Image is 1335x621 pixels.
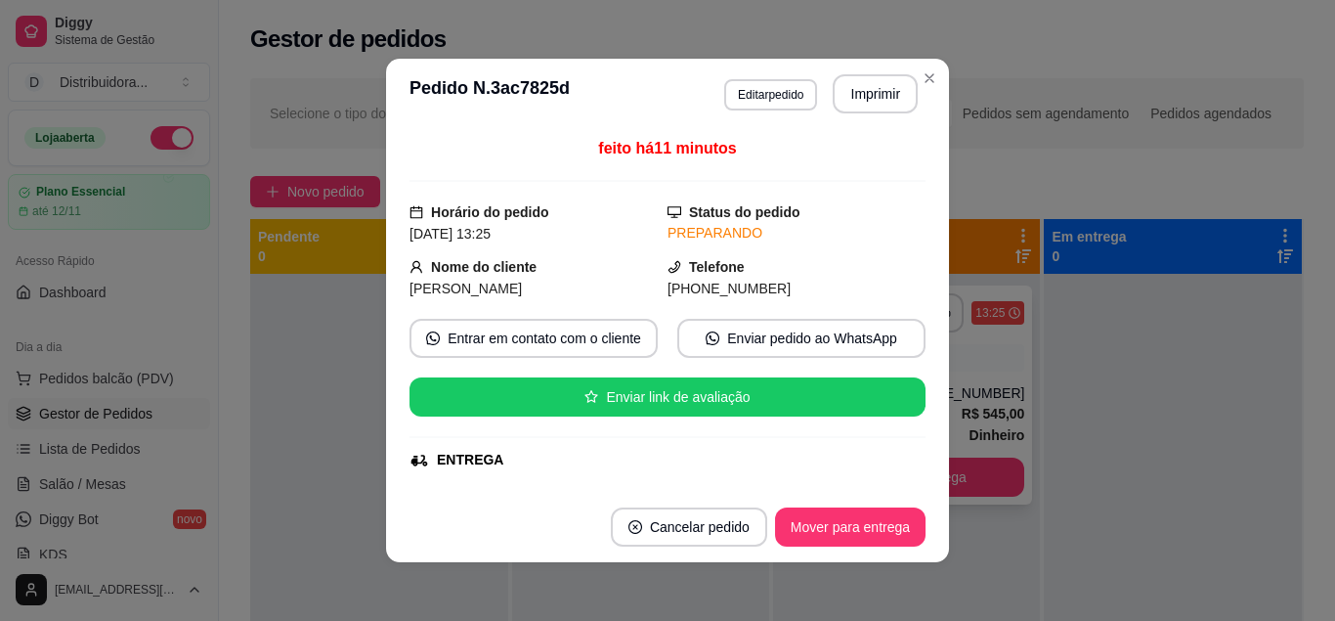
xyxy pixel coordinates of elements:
[706,332,719,345] span: whats-app
[667,260,681,274] span: phone
[409,205,423,219] span: calendar
[431,259,537,275] strong: Nome do cliente
[689,259,745,275] strong: Telefone
[437,450,503,470] div: ENTREGA
[689,204,800,220] strong: Status do pedido
[677,319,926,358] button: whats-appEnviar pedido ao WhatsApp
[628,520,642,534] span: close-circle
[914,63,945,94] button: Close
[409,260,423,274] span: user
[775,508,926,547] button: Mover para entrega
[667,223,926,244] div: PREPARANDO
[409,281,522,296] span: [PERSON_NAME]
[667,205,681,219] span: desktop
[431,204,549,220] strong: Horário do pedido
[426,332,440,345] span: whats-app
[598,140,736,156] span: feito há 11 minutos
[409,74,570,113] h3: Pedido N. 3ac7825d
[584,390,598,404] span: star
[724,79,817,111] button: Editarpedido
[409,226,491,242] span: [DATE] 13:25
[833,74,918,113] button: Imprimir
[409,377,926,417] button: starEnviar link de avaliação
[409,319,658,358] button: whats-appEntrar em contato com o cliente
[611,508,767,547] button: close-circleCancelar pedido
[667,281,791,296] span: [PHONE_NUMBER]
